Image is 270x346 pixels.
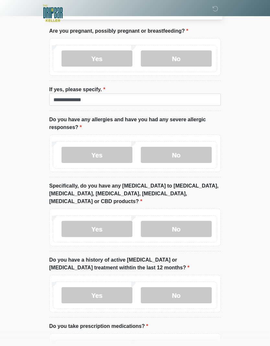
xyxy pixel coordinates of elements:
[49,116,221,132] label: Do you have any allergies and have you had any severe allergic responses?
[49,256,221,272] label: Do you have a history of active [MEDICAL_DATA] or [MEDICAL_DATA] treatment withtin the last 12 mo...
[141,287,212,304] label: No
[62,51,132,67] label: Yes
[141,51,212,67] label: No
[62,287,132,304] label: Yes
[49,182,221,206] label: Specifically, do you have any [MEDICAL_DATA] to [MEDICAL_DATA], [MEDICAL_DATA], [MEDICAL_DATA], [...
[49,27,188,35] label: Are you pregnant, possibly pregnant or breastfeeding?
[141,221,212,237] label: No
[141,147,212,163] label: No
[62,147,132,163] label: Yes
[49,323,148,330] label: Do you take prescription medications?
[43,5,63,22] img: The DRIPBaR - Keller Logo
[49,86,105,94] label: If yes, please specify.
[62,221,132,237] label: Yes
